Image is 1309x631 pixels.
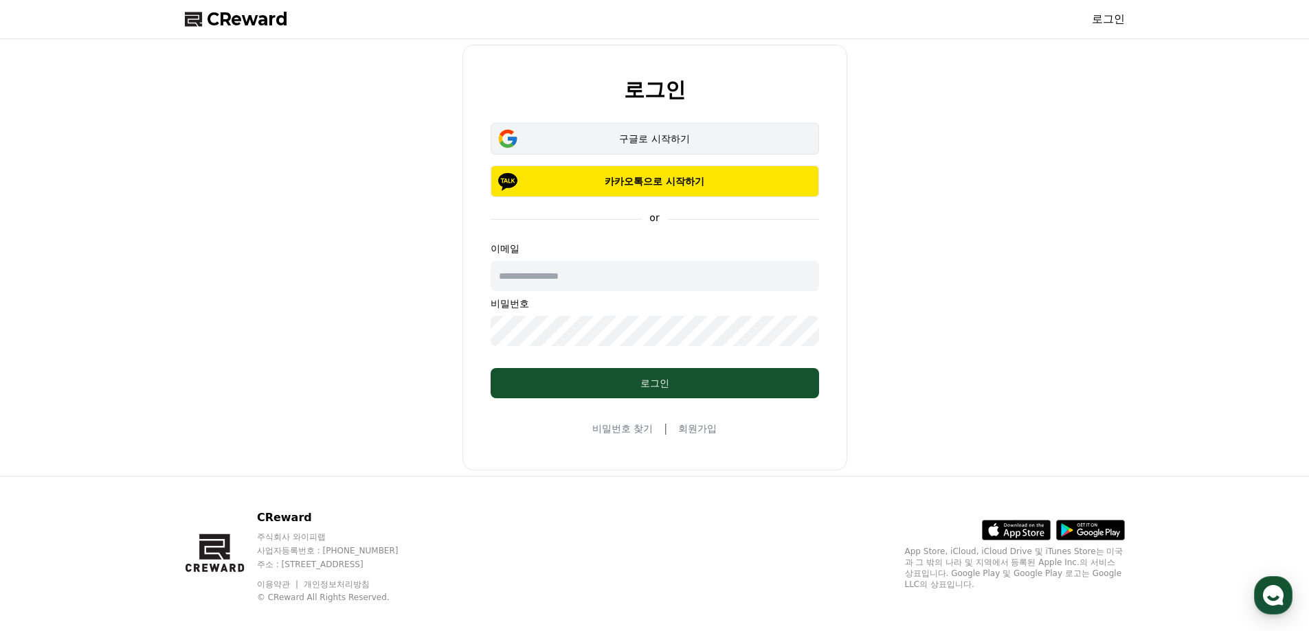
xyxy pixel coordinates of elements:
[185,8,288,30] a: CReward
[511,132,799,146] div: 구글로 시작하기
[257,559,425,570] p: 주소 : [STREET_ADDRESS]
[592,422,653,435] a: 비밀번호 찾기
[207,8,288,30] span: CReward
[511,174,799,188] p: 카카오톡으로 시작하기
[491,368,819,398] button: 로그인
[1092,11,1125,27] a: 로그인
[91,435,177,470] a: 대화
[678,422,717,435] a: 회원가입
[257,592,425,603] p: © CReward All Rights Reserved.
[518,376,792,390] div: 로그인
[43,456,52,467] span: 홈
[304,580,370,589] a: 개인정보처리방침
[257,531,425,542] p: 주식회사 와이피랩
[212,456,229,467] span: 설정
[664,420,667,437] span: |
[257,545,425,556] p: 사업자등록번호 : [PHONE_NUMBER]
[491,123,819,154] button: 구글로 시작하기
[641,211,667,225] p: or
[491,165,819,197] button: 카카오톡으로 시작하기
[126,457,142,468] span: 대화
[491,242,819,255] p: 이메일
[624,78,686,101] h2: 로그인
[257,509,425,526] p: CReward
[257,580,300,589] a: 이용약관
[905,546,1125,590] p: App Store, iCloud, iCloud Drive 및 iTunes Store는 미국과 그 밖의 나라 및 지역에서 등록된 Apple Inc.의 서비스 상표입니다. Goo...
[491,297,819,310] p: 비밀번호
[4,435,91,470] a: 홈
[177,435,264,470] a: 설정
